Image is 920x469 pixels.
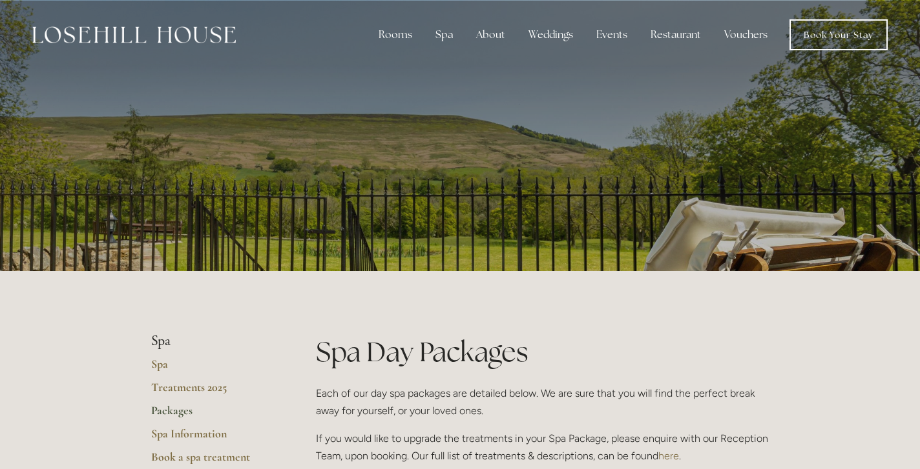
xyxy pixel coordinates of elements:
[640,22,711,48] div: Restaurant
[586,22,638,48] div: Events
[151,333,275,350] li: Spa
[151,357,275,380] a: Spa
[658,450,679,462] a: here
[151,380,275,403] a: Treatments 2025
[316,430,769,464] p: If you would like to upgrade the treatments in your Spa Package, please enquire with our Receptio...
[789,19,888,50] a: Book Your Stay
[151,403,275,426] a: Packages
[316,333,769,371] h1: Spa Day Packages
[368,22,423,48] div: Rooms
[466,22,516,48] div: About
[316,384,769,419] p: Each of our day spa packages are detailed below. We are sure that you will find the perfect break...
[32,26,236,43] img: Losehill House
[714,22,778,48] a: Vouchers
[151,426,275,450] a: Spa Information
[425,22,463,48] div: Spa
[518,22,583,48] div: Weddings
